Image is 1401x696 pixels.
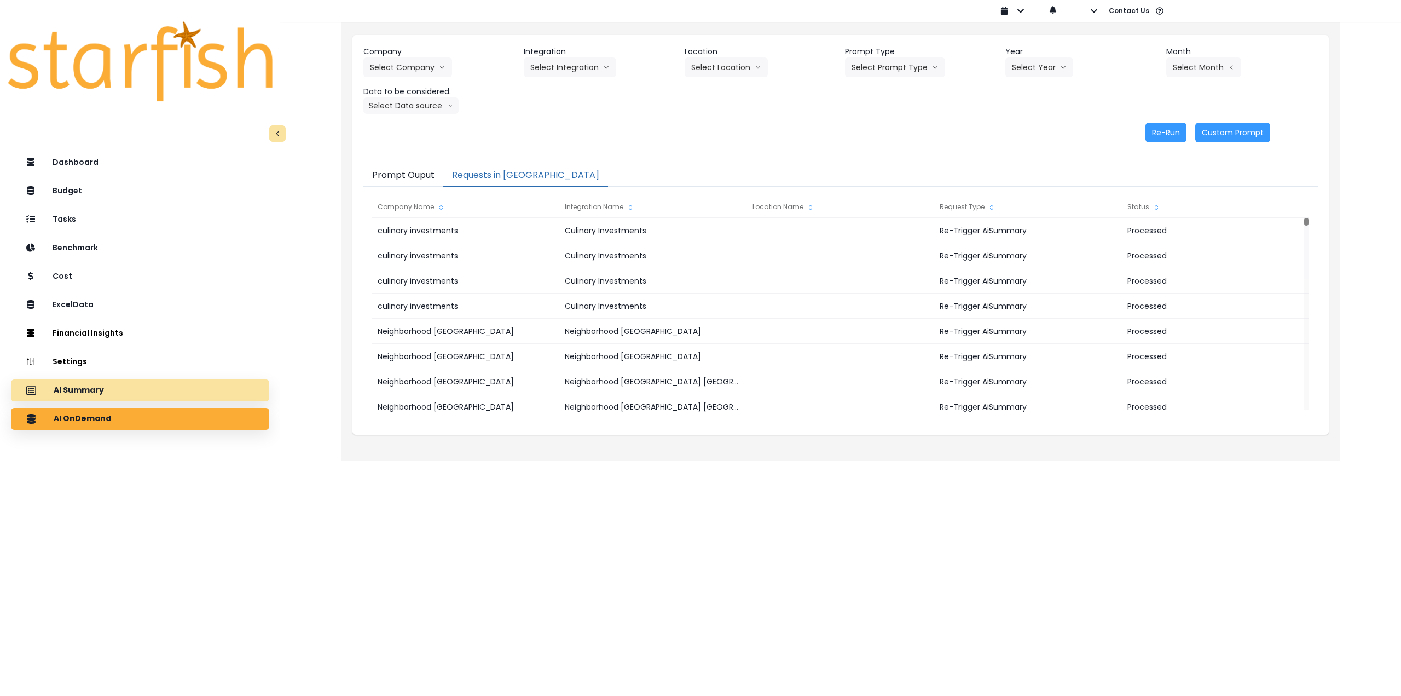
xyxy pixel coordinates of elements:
[11,180,269,202] button: Budget
[1152,203,1161,212] svg: sort
[1122,196,1309,218] div: Status
[1166,57,1241,77] button: Select Montharrow left line
[11,266,269,287] button: Cost
[559,369,746,394] div: Neighborhood [GEOGRAPHIC_DATA] [GEOGRAPHIC_DATA]
[934,294,1121,319] div: Re-Trigger AiSummary
[53,272,72,281] p: Cost
[559,394,746,419] div: Neighborhood [GEOGRAPHIC_DATA] [GEOGRAPHIC_DATA]
[11,152,269,174] button: Dashboard
[1122,268,1309,294] div: Processed
[845,46,997,57] header: Prompt Type
[372,218,559,243] div: culinary investments
[626,203,635,212] svg: sort
[53,300,94,309] p: ExcelData
[11,323,269,344] button: Financial Insights
[443,164,608,187] button: Requests in [GEOGRAPHIC_DATA]
[1122,369,1309,394] div: Processed
[11,209,269,231] button: Tasks
[1166,46,1318,57] header: Month
[524,46,675,57] header: Integration
[372,369,559,394] div: Neighborhood [GEOGRAPHIC_DATA]
[806,203,815,212] svg: sort
[1122,394,1309,419] div: Processed
[559,319,746,344] div: Neighborhood [GEOGRAPHIC_DATA]
[1195,123,1270,142] button: Custom Prompt
[1005,57,1073,77] button: Select Yeararrow down line
[934,369,1121,394] div: Re-Trigger AiSummary
[53,215,76,224] p: Tasks
[53,243,98,252] p: Benchmark
[559,218,746,243] div: Culinary Investments
[53,186,82,195] p: Budget
[363,57,452,77] button: Select Companyarrow down line
[363,164,443,187] button: Prompt Ouput
[559,344,746,369] div: Neighborhood [GEOGRAPHIC_DATA]
[1228,62,1235,73] svg: arrow left line
[559,196,746,218] div: Integration Name
[11,379,269,401] button: AI Summary
[685,57,768,77] button: Select Locationarrow down line
[934,344,1121,369] div: Re-Trigger AiSummary
[1060,62,1067,73] svg: arrow down line
[603,62,610,73] svg: arrow down line
[439,62,445,73] svg: arrow down line
[372,344,559,369] div: Neighborhood [GEOGRAPHIC_DATA]
[363,97,459,114] button: Select Data sourcearrow down line
[437,203,445,212] svg: sort
[1122,294,1309,319] div: Processed
[372,196,559,218] div: Company Name
[559,268,746,294] div: Culinary Investments
[559,294,746,319] div: Culinary Investments
[987,203,996,212] svg: sort
[11,351,269,373] button: Settings
[934,394,1121,419] div: Re-Trigger AiSummary
[54,414,111,424] p: AI OnDemand
[448,100,453,111] svg: arrow down line
[685,46,836,57] header: Location
[11,237,269,259] button: Benchmark
[372,243,559,268] div: culinary investments
[1122,344,1309,369] div: Processed
[372,294,559,319] div: culinary investments
[1122,243,1309,268] div: Processed
[1005,46,1157,57] header: Year
[845,57,945,77] button: Select Prompt Typearrow down line
[934,319,1121,344] div: Re-Trigger AiSummary
[559,243,746,268] div: Culinary Investments
[934,218,1121,243] div: Re-Trigger AiSummary
[934,196,1121,218] div: Request Type
[934,268,1121,294] div: Re-Trigger AiSummary
[524,57,616,77] button: Select Integrationarrow down line
[932,62,939,73] svg: arrow down line
[363,86,515,97] header: Data to be considered.
[755,62,761,73] svg: arrow down line
[1122,218,1309,243] div: Processed
[53,158,99,167] p: Dashboard
[54,386,104,395] p: AI Summary
[1122,319,1309,344] div: Processed
[1145,123,1186,142] button: Re-Run
[934,243,1121,268] div: Re-Trigger AiSummary
[747,196,934,218] div: Location Name
[11,294,269,316] button: ExcelData
[11,408,269,430] button: AI OnDemand
[372,394,559,419] div: Neighborhood [GEOGRAPHIC_DATA]
[372,319,559,344] div: Neighborhood [GEOGRAPHIC_DATA]
[372,268,559,294] div: culinary investments
[363,46,515,57] header: Company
